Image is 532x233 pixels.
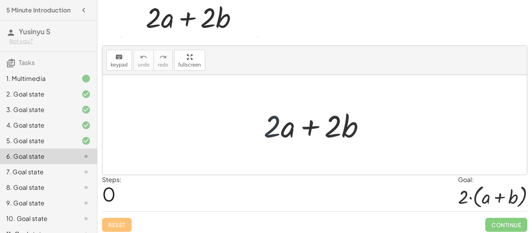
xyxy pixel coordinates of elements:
span: 0 [102,182,116,206]
i: Task not started. [81,152,91,161]
button: redoredo [153,50,173,71]
i: Task not started. [81,198,91,208]
i: Task not started. [81,214,91,223]
span: redo [158,62,168,68]
span: undo [138,62,150,68]
button: fullscreen [174,50,205,71]
i: undo [140,53,147,62]
div: Not you? [9,37,91,45]
div: 9. Goal state [6,198,69,208]
div: 10. Goal state [6,214,69,223]
span: keypad [111,62,128,68]
label: Steps: [102,175,122,184]
div: 7. Goal state [6,167,69,177]
i: Task not started. [81,167,91,177]
i: keyboard [115,53,123,62]
i: Task finished and correct. [81,136,91,145]
span: Tasks [19,58,35,67]
h4: 5 Minute Introduction [6,5,70,15]
button: undoundo [134,50,154,71]
div: 6. Goal state [6,152,69,161]
div: 3. Goal state [6,105,69,114]
i: Task finished and correct. [81,105,91,114]
span: Yusinyu S [19,27,51,36]
i: Task not started. [81,183,91,192]
div: Goal: [458,175,527,184]
div: 4. Goal state [6,121,69,130]
div: 1. Multimedia [6,74,69,83]
i: Task finished and correct. [81,89,91,99]
i: Task finished. [81,74,91,83]
div: 5. Goal state [6,136,69,145]
div: 8. Goal state [6,183,69,192]
i: redo [159,53,167,62]
button: keyboardkeypad [106,50,132,71]
i: Task finished and correct. [81,121,91,130]
span: fullscreen [178,62,201,68]
div: 2. Goal state [6,89,69,99]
